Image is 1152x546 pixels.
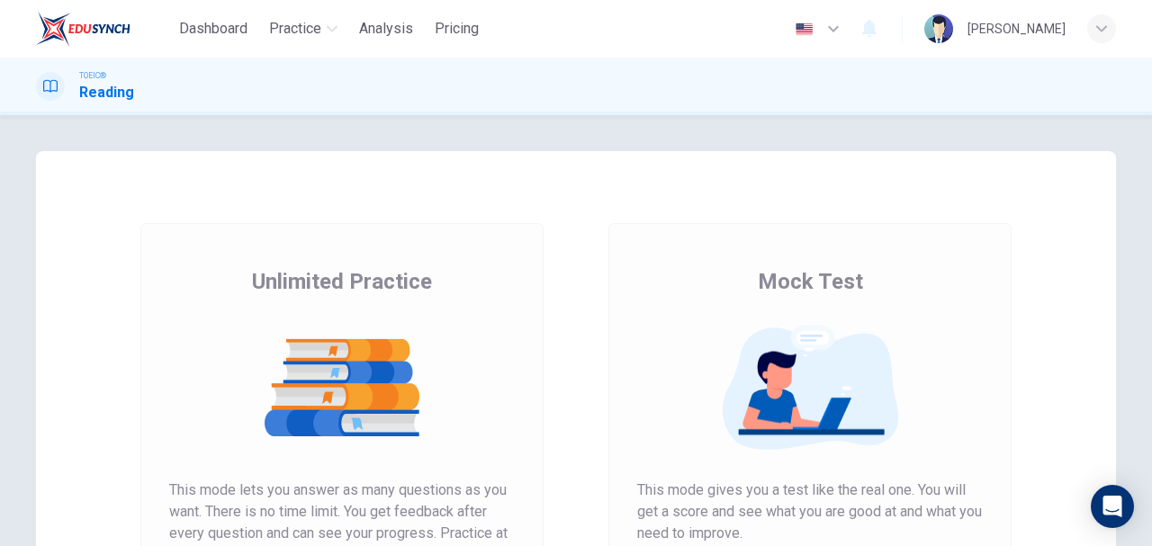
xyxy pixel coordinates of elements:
span: Mock Test [758,267,863,296]
span: Dashboard [179,18,247,40]
span: Practice [269,18,321,40]
span: Analysis [359,18,413,40]
button: Practice [262,13,345,45]
span: This mode gives you a test like the real one. You will get a score and see what you are good at a... [637,479,983,544]
span: Unlimited Practice [252,267,432,296]
img: Profile picture [924,14,953,43]
button: Analysis [352,13,420,45]
button: Pricing [427,13,486,45]
h1: Reading [79,82,134,103]
div: Open Intercom Messenger [1091,485,1134,528]
img: en [793,22,815,36]
div: [PERSON_NAME] [967,18,1066,40]
img: EduSynch logo [36,11,130,47]
a: EduSynch logo [36,11,172,47]
span: Pricing [435,18,479,40]
span: TOEIC® [79,69,106,82]
button: Dashboard [172,13,255,45]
